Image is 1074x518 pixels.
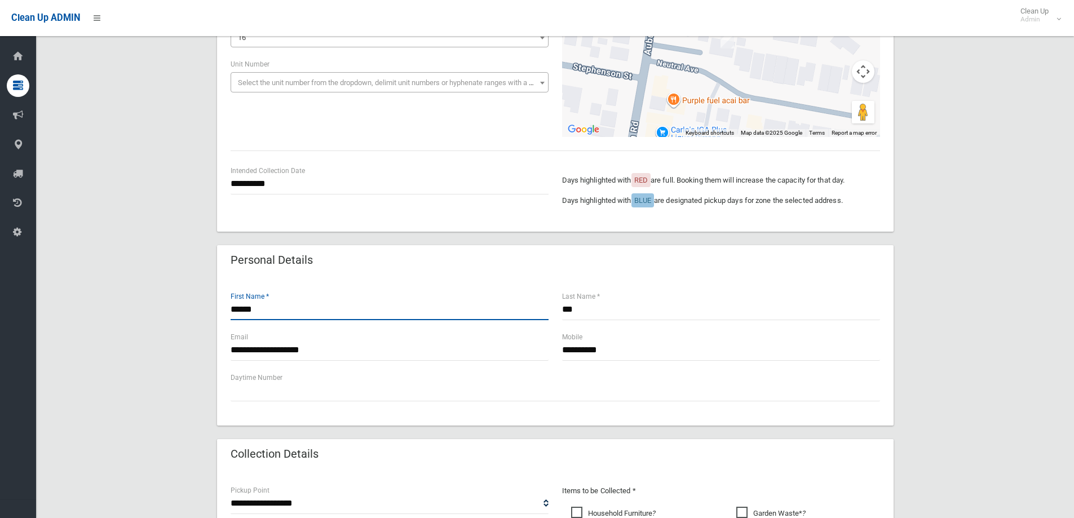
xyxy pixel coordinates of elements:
p: Days highlighted with are designated pickup days for zone the selected address. [562,194,880,207]
p: Items to be Collected * [562,484,880,498]
small: Admin [1020,15,1049,24]
a: Open this area in Google Maps (opens a new window) [565,122,602,137]
span: BLUE [634,196,651,205]
header: Personal Details [217,249,326,271]
p: Days highlighted with are full. Booking them will increase the capacity for that day. [562,174,880,187]
button: Drag Pegman onto the map to open Street View [852,101,874,123]
img: Google [565,122,602,137]
button: Keyboard shortcuts [686,129,734,137]
span: 16 [231,27,549,47]
span: Select the unit number from the dropdown, delimit unit numbers or hyphenate ranges with a comma [238,78,553,87]
header: Collection Details [217,443,332,465]
span: RED [634,176,648,184]
span: Map data ©2025 Google [741,130,802,136]
span: Clean Up ADMIN [11,12,80,23]
span: 16 [238,33,246,42]
a: Terms (opens in new tab) [809,130,825,136]
div: 16 Neutral Avenue, BIRRONG NSW 2143 [721,29,734,48]
a: Report a map error [832,130,877,136]
span: 16 [233,30,546,46]
span: Clean Up [1015,7,1060,24]
button: Map camera controls [852,60,874,83]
